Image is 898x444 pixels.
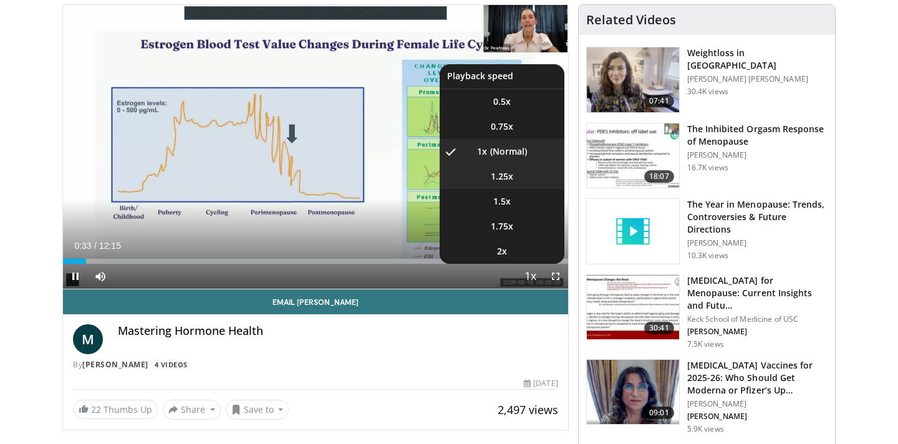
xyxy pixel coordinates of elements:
button: Mute [88,264,113,289]
button: Share [163,400,221,420]
p: [PERSON_NAME] [687,238,828,248]
div: By [73,359,558,370]
span: 0:33 [74,241,91,251]
video-js: Video Player [63,5,568,289]
a: 22 Thumbs Up [73,400,158,419]
a: 07:41 Weightloss in [GEOGRAPHIC_DATA] [PERSON_NAME] [PERSON_NAME] 30.4K views [586,47,828,113]
img: video_placeholder_short.svg [587,199,679,264]
a: Email [PERSON_NAME] [63,289,568,314]
a: [PERSON_NAME] [82,359,148,370]
p: 5.9K views [687,424,724,434]
a: 18:07 The Inhibited Orgasm Response of Menopause [PERSON_NAME] 16.7K views [586,123,828,189]
img: 283c0f17-5e2d-42ba-a87c-168d447cdba4.150x105_q85_crop-smart_upscale.jpg [587,123,679,188]
h3: [MEDICAL_DATA] for Menopause: Current Insights and Futu… [687,274,828,312]
div: Progress Bar [63,259,568,264]
p: [PERSON_NAME] [PERSON_NAME] [687,74,828,84]
button: Pause [63,264,88,289]
button: Save to [226,400,289,420]
img: 4e370bb1-17f0-4657-a42f-9b995da70d2f.png.150x105_q85_crop-smart_upscale.png [587,360,679,425]
span: 1.75x [491,220,513,233]
span: 1x [477,145,487,158]
span: 07:41 [644,95,674,107]
a: 4 Videos [150,359,191,370]
span: 1.25x [491,170,513,183]
img: 9983fed1-7565-45be-8934-aef1103ce6e2.150x105_q85_crop-smart_upscale.jpg [587,47,679,112]
span: 22 [91,403,101,415]
p: [PERSON_NAME] [687,327,828,337]
p: [PERSON_NAME] [687,399,828,409]
span: 09:01 [644,407,674,419]
span: 30:41 [644,322,674,334]
span: 12:15 [99,241,121,251]
a: The Year in Menopause: Trends, Controversies & Future Directions [PERSON_NAME] 10.3K views [586,198,828,264]
span: / [94,241,97,251]
p: [PERSON_NAME] [687,150,828,160]
a: 30:41 [MEDICAL_DATA] for Menopause: Current Insights and Futu… Keck School of Medicine of USC [PE... [586,274,828,349]
p: [PERSON_NAME] [687,412,828,422]
a: 09:01 [MEDICAL_DATA] Vaccines for 2025-26: Who Should Get Moderna or Pfizer’s Up… [PERSON_NAME] [... [586,359,828,434]
span: 0.75x [491,120,513,133]
span: 2x [497,245,507,258]
button: Fullscreen [543,264,568,289]
h4: Mastering Hormone Health [118,324,558,338]
h3: [MEDICAL_DATA] Vaccines for 2025-26: Who Should Get Moderna or Pfizer’s Up… [687,359,828,397]
h3: The Year in Menopause: Trends, Controversies & Future Directions [687,198,828,236]
img: 47271b8a-94f4-49c8-b914-2a3d3af03a9e.150x105_q85_crop-smart_upscale.jpg [587,275,679,340]
div: [DATE] [524,378,558,389]
p: 30.4K views [687,87,728,97]
span: 1.5x [493,195,511,208]
span: 18:07 [644,170,674,183]
p: 16.7K views [687,163,728,173]
p: Keck School of Medicine of USC [687,314,828,324]
span: 2,497 views [498,402,558,417]
p: 10.3K views [687,251,728,261]
h3: Weightloss in [GEOGRAPHIC_DATA] [687,47,828,72]
h3: The Inhibited Orgasm Response of Menopause [687,123,828,148]
button: Playback Rate [518,264,543,289]
a: M [73,324,103,354]
span: 0.5x [493,95,511,108]
h4: Related Videos [586,12,676,27]
p: 7.5K views [687,339,724,349]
